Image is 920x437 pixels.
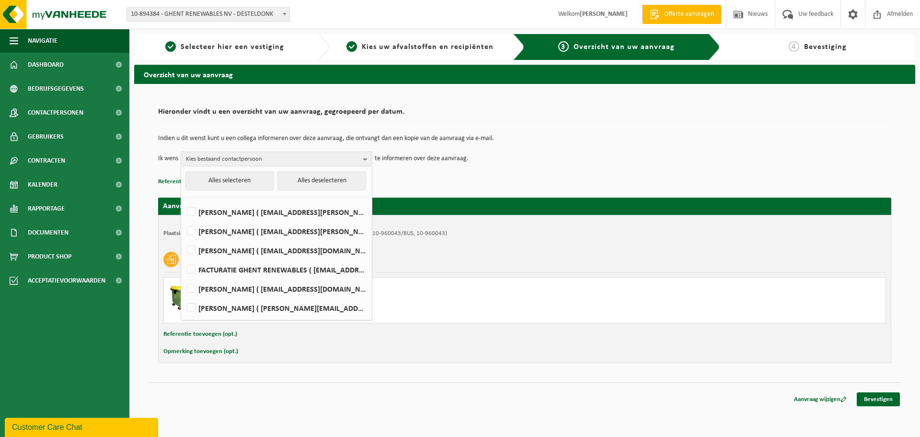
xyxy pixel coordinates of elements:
span: 10-894384 - GHENT RENEWABLES NV - DESTELDONK [127,8,289,21]
label: [PERSON_NAME] ( [EMAIL_ADDRESS][PERSON_NAME][DOMAIN_NAME] ) [185,205,367,219]
button: Kies bestaand contactpersoon [181,152,372,166]
h2: Overzicht van uw aanvraag [134,65,915,83]
span: 1 [165,41,176,52]
span: Offerte aanvragen [662,10,716,19]
a: 2Kies uw afvalstoffen en recipiënten [334,41,506,53]
span: 4 [789,41,799,52]
span: Selecteer hier een vestiging [181,43,284,51]
button: Alles selecteren [185,171,274,190]
strong: Aanvraag voor [DATE] [163,202,235,210]
label: [PERSON_NAME] ( [EMAIL_ADDRESS][DOMAIN_NAME] ) [185,282,367,296]
iframe: chat widget [5,416,160,437]
span: Bevestiging [804,43,847,51]
span: Kies bestaand contactpersoon [186,152,359,166]
span: Bedrijfsgegevens [28,77,84,101]
span: 3 [558,41,569,52]
span: Kies uw afvalstoffen en recipiënten [362,43,494,51]
span: Kalender [28,173,57,197]
span: Contracten [28,149,65,173]
div: Ledigen [207,298,563,306]
button: Referentie toevoegen (opt.) [163,328,237,341]
strong: Plaatsingsadres: [163,230,205,236]
span: Overzicht van uw aanvraag [574,43,675,51]
button: Referentie toevoegen (opt.) [158,176,232,188]
span: Product Shop [28,245,71,269]
label: [PERSON_NAME] ( [EMAIL_ADDRESS][PERSON_NAME][DOMAIN_NAME] ) [185,224,367,238]
span: Dashboard [28,53,64,77]
img: WB-1100-HPE-GN-50.png [169,283,197,311]
a: Bevestigen [857,392,900,406]
a: Offerte aanvragen [642,5,721,24]
span: 2 [346,41,357,52]
label: FACTURATIE GHENT RENEWABLES ( [EMAIL_ADDRESS][DOMAIN_NAME] ) [185,262,367,277]
a: Aanvraag wijzigen [787,392,854,406]
button: Opmerking toevoegen (opt.) [163,345,238,358]
span: Gebruikers [28,125,64,149]
label: [PERSON_NAME] ( [EMAIL_ADDRESS][DOMAIN_NAME] ) [185,243,367,258]
button: Alles deselecteren [277,171,366,190]
span: Contactpersonen [28,101,83,125]
span: Navigatie [28,29,57,53]
p: Indien u dit wenst kunt u een collega informeren over deze aanvraag, die ontvangt dan een kopie v... [158,135,891,142]
label: [PERSON_NAME] ( [PERSON_NAME][EMAIL_ADDRESS][DOMAIN_NAME] ) [185,301,367,315]
div: Aantal: 1 [207,310,563,318]
a: 1Selecteer hier een vestiging [139,41,310,53]
strong: [PERSON_NAME] [580,11,628,18]
span: Documenten [28,221,69,245]
h2: Hieronder vindt u een overzicht van uw aanvraag, gegroepeerd per datum. [158,108,891,121]
p: te informeren over deze aanvraag. [375,152,469,166]
span: Rapportage [28,197,65,221]
p: Ik wens [158,152,178,166]
span: Acceptatievoorwaarden [28,269,105,293]
span: 10-894384 - GHENT RENEWABLES NV - DESTELDONK [126,7,290,22]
